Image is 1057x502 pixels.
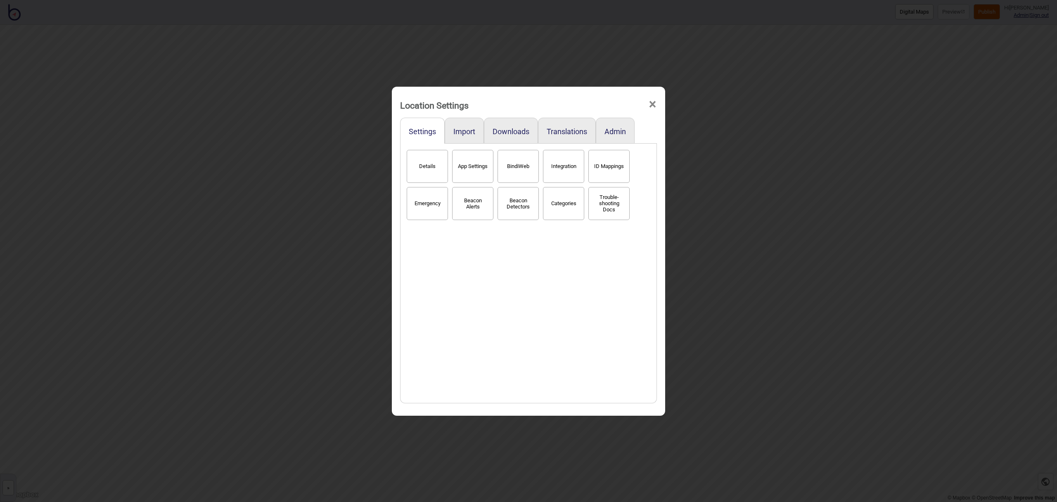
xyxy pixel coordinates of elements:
[588,150,630,183] button: ID Mappings
[452,150,493,183] button: App Settings
[493,127,529,136] button: Downloads
[547,127,587,136] button: Translations
[586,198,632,207] a: Trouble-shooting Docs
[541,198,586,207] a: Categories
[453,127,475,136] button: Import
[543,150,584,183] button: Integration
[498,150,539,183] button: BindiWeb
[452,187,493,220] button: Beacon Alerts
[604,127,626,136] button: Admin
[498,187,539,220] button: Beacon Detectors
[588,187,630,220] button: Trouble-shooting Docs
[543,187,584,220] button: Categories
[407,150,448,183] button: Details
[407,187,448,220] button: Emergency
[409,127,436,136] button: Settings
[648,91,657,118] span: ×
[400,97,469,114] div: Location Settings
